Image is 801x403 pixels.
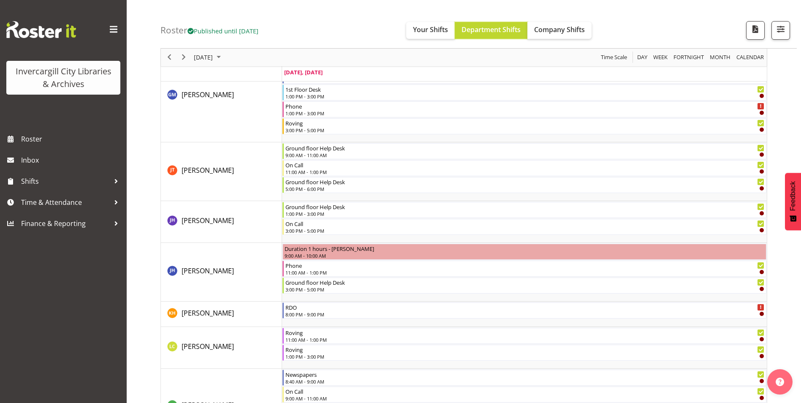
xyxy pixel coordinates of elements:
[284,68,323,76] span: [DATE], [DATE]
[191,49,226,66] div: October 10, 2025
[652,52,668,63] span: Week
[285,328,764,337] div: Roving
[15,65,112,90] div: Invercargill City Libraries & Archives
[455,22,527,39] button: Department Shifts
[413,25,448,34] span: Your Shifts
[600,52,628,63] span: Time Scale
[182,266,234,275] span: [PERSON_NAME]
[182,341,234,351] a: [PERSON_NAME]
[182,166,234,175] span: [PERSON_NAME]
[285,93,764,100] div: 1:00 PM - 3:00 PM
[735,52,766,63] button: Month
[285,336,764,343] div: 11:00 AM - 1:00 PM
[161,142,282,201] td: Glen Tomlinson resource
[6,21,76,38] img: Rosterit website logo
[282,101,766,117] div: Gabriel McKay Smith"s event - Phone Begin From Friday, October 10, 2025 at 1:00:00 PM GMT+13:00 E...
[282,261,766,277] div: Jillian Hunter"s event - Phone Begin From Friday, October 10, 2025 at 11:00:00 AM GMT+13:00 Ends ...
[709,52,732,63] button: Timeline Month
[182,308,234,318] a: [PERSON_NAME]
[285,387,764,395] div: On Call
[285,119,764,127] div: Roving
[462,25,521,34] span: Department Shifts
[746,21,765,40] button: Download a PDF of the roster for the current day
[771,21,790,40] button: Filter Shifts
[285,219,764,228] div: On Call
[285,378,764,385] div: 8:40 AM - 9:00 AM
[285,286,764,293] div: 3:00 PM - 5:00 PM
[282,302,766,319] div: Kaela Harley"s event - RDO Begin From Friday, October 10, 2025 at 8:00:00 PM GMT+13:00 Ends At Fr...
[285,303,764,311] div: RDO
[182,215,234,226] a: [PERSON_NAME]
[21,175,110,188] span: Shifts
[600,52,629,63] button: Time Scale
[285,169,764,175] div: 11:00 AM - 1:00 PM
[736,52,765,63] span: calendar
[285,144,764,152] div: Ground floor Help Desk
[162,49,176,66] div: previous period
[285,227,764,234] div: 3:00 PM - 5:00 PM
[673,52,705,63] span: Fortnight
[161,302,282,327] td: Kaela Harley resource
[709,52,731,63] span: Month
[182,216,234,225] span: [PERSON_NAME]
[160,25,258,35] h4: Roster
[161,327,282,369] td: Linda Cooper resource
[182,90,234,99] span: [PERSON_NAME]
[285,261,764,270] div: Phone
[652,52,669,63] button: Timeline Week
[785,173,801,230] button: Feedback - Show survey
[285,161,764,169] div: On Call
[282,118,766,134] div: Gabriel McKay Smith"s event - Roving Begin From Friday, October 10, 2025 at 3:00:00 PM GMT+13:00 ...
[285,278,764,286] div: Ground floor Help Desk
[789,181,797,211] span: Feedback
[636,52,648,63] span: Day
[164,52,175,63] button: Previous
[282,202,766,218] div: Jill Harpur"s event - Ground floor Help Desk Begin From Friday, October 10, 2025 at 1:00:00 PM GM...
[187,27,258,35] span: Published until [DATE]
[527,22,592,39] button: Company Shifts
[21,133,122,145] span: Roster
[176,49,191,66] div: next period
[182,342,234,351] span: [PERSON_NAME]
[534,25,585,34] span: Company Shifts
[161,201,282,243] td: Jill Harpur resource
[285,177,764,186] div: Ground floor Help Desk
[285,244,764,253] div: Duration 1 hours - [PERSON_NAME]
[282,219,766,235] div: Jill Harpur"s event - On Call Begin From Friday, October 10, 2025 at 3:00:00 PM GMT+13:00 Ends At...
[282,370,766,386] div: Lisa Griffiths"s event - Newspapers Begin From Friday, October 10, 2025 at 8:40:00 AM GMT+13:00 E...
[636,52,649,63] button: Timeline Day
[282,328,766,344] div: Linda Cooper"s event - Roving Begin From Friday, October 10, 2025 at 11:00:00 AM GMT+13:00 Ends A...
[285,202,764,211] div: Ground floor Help Desk
[161,50,282,142] td: Gabriel McKay Smith resource
[285,152,764,158] div: 9:00 AM - 11:00 AM
[285,345,764,354] div: Roving
[161,243,282,302] td: Jillian Hunter resource
[182,165,234,175] a: [PERSON_NAME]
[193,52,225,63] button: October 2025
[285,102,764,110] div: Phone
[672,52,706,63] button: Fortnight
[285,370,764,378] div: Newspapers
[285,395,764,402] div: 9:00 AM - 11:00 AM
[406,22,455,39] button: Your Shifts
[21,196,110,209] span: Time & Attendance
[285,311,764,318] div: 8:00 PM - 9:00 PM
[285,185,764,192] div: 5:00 PM - 6:00 PM
[282,143,766,159] div: Glen Tomlinson"s event - Ground floor Help Desk Begin From Friday, October 10, 2025 at 9:00:00 AM...
[282,278,766,294] div: Jillian Hunter"s event - Ground floor Help Desk Begin From Friday, October 10, 2025 at 3:00:00 PM...
[285,127,764,133] div: 3:00 PM - 5:00 PM
[282,84,766,101] div: Gabriel McKay Smith"s event - 1st Floor Desk Begin From Friday, October 10, 2025 at 1:00:00 PM GM...
[282,177,766,193] div: Glen Tomlinson"s event - Ground floor Help Desk Begin From Friday, October 10, 2025 at 5:00:00 PM...
[21,154,122,166] span: Inbox
[285,110,764,117] div: 1:00 PM - 3:00 PM
[178,52,190,63] button: Next
[285,269,764,276] div: 11:00 AM - 1:00 PM
[285,353,764,360] div: 1:00 PM - 3:00 PM
[285,85,764,93] div: 1st Floor Desk
[285,252,764,259] div: 9:00 AM - 10:00 AM
[282,345,766,361] div: Linda Cooper"s event - Roving Begin From Friday, October 10, 2025 at 1:00:00 PM GMT+13:00 Ends At...
[182,266,234,276] a: [PERSON_NAME]
[182,90,234,100] a: [PERSON_NAME]
[282,160,766,176] div: Glen Tomlinson"s event - On Call Begin From Friday, October 10, 2025 at 11:00:00 AM GMT+13:00 End...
